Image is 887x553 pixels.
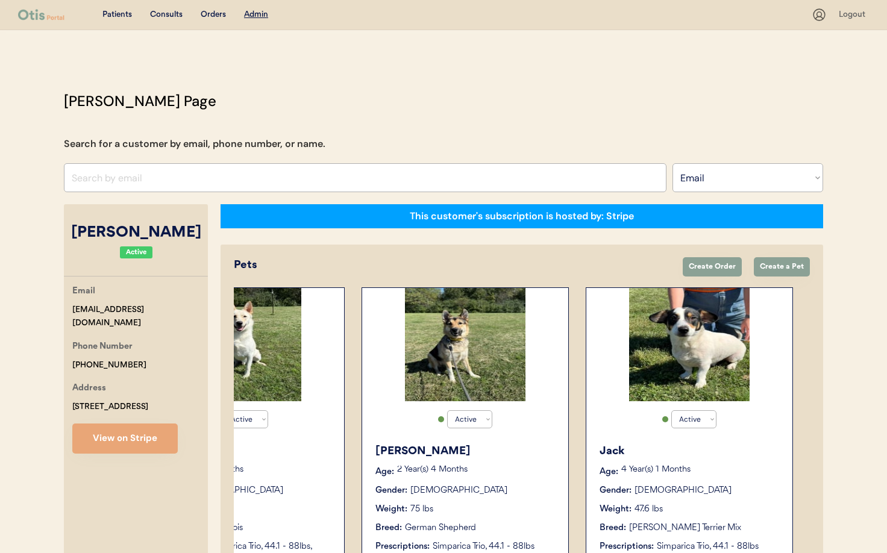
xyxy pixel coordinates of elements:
div: Pets [234,257,671,273]
div: Prescriptions: [375,540,430,553]
p: 4 Year(s) 1 Months [621,466,780,474]
div: Orders [201,9,226,21]
div: Weight: [600,503,632,516]
div: [DEMOGRAPHIC_DATA] [635,484,732,497]
div: [DEMOGRAPHIC_DATA] [186,484,283,497]
div: Logout [839,9,869,21]
div: Weight: [375,503,407,516]
u: Admin [244,10,268,19]
p: 2 Year(s) 4 Months [173,466,332,474]
div: [STREET_ADDRESS] [72,400,148,414]
div: [PERSON_NAME] Terrier Mix [629,522,741,534]
button: Create Order [683,257,742,276]
div: [DEMOGRAPHIC_DATA] [410,484,507,497]
div: Breed: [375,522,402,534]
div: [PERSON_NAME] [64,222,208,245]
img: IMG_0797.jpeg [181,288,301,401]
div: Taz [151,443,332,460]
div: Jack [600,443,780,460]
div: Age: [375,466,394,478]
input: Search by email [64,163,666,192]
div: [PERSON_NAME] Page [64,90,216,112]
div: Prescriptions: [600,540,654,553]
div: Consults [150,9,183,21]
div: 75 lbs [410,503,433,516]
div: Simparica Trio, 44.1 - 88lbs [433,540,556,553]
div: Gender: [600,484,632,497]
button: Create a Pet [754,257,810,276]
div: Search for a customer by email, phone number, or name. [64,137,325,151]
div: [PHONE_NUMBER] [72,358,146,372]
img: IMG_0817-7a77d579-6b9f-4d9a-a47a-fbf2dc9fa8de.jpeg [629,288,750,401]
div: [PERSON_NAME] [375,443,556,460]
div: Address [72,381,106,396]
div: Email [72,284,95,299]
div: Gender: [375,484,407,497]
p: 2 Year(s) 4 Months [397,466,556,474]
div: This customer's subscription is hosted by: Stripe [410,210,634,223]
button: View on Stripe [72,423,178,454]
div: Age: [600,466,618,478]
div: German Shepherd [405,522,476,534]
div: Phone Number [72,340,133,355]
div: Patients [102,9,132,21]
div: Simparica Trio, 44.1 - 88lbs [657,540,780,553]
img: IMG_0787.jpeg [405,288,525,401]
div: 47.6 lbs [635,503,663,516]
div: [EMAIL_ADDRESS][DOMAIN_NAME] [72,303,208,331]
div: Breed: [600,522,626,534]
